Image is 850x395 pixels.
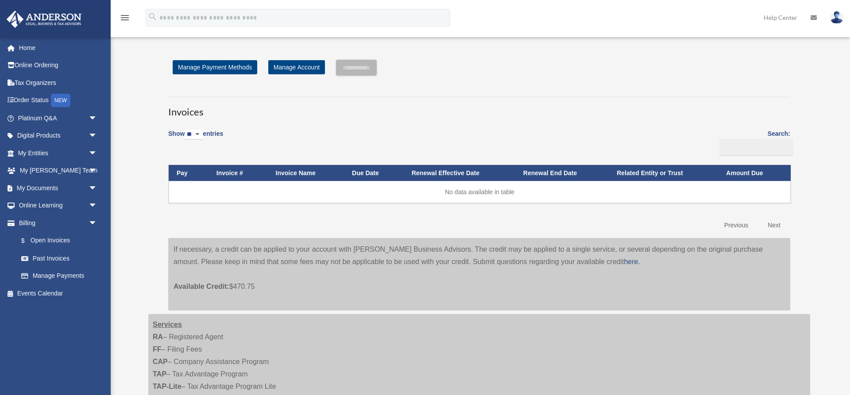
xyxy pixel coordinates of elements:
[26,235,31,246] span: $
[51,94,70,107] div: NEW
[89,127,106,145] span: arrow_drop_down
[624,258,640,265] a: here.
[6,109,111,127] a: Platinum Q&Aarrow_drop_down
[6,214,106,232] a: Billingarrow_drop_down
[718,216,755,234] a: Previous
[12,249,106,267] a: Past Invoices
[169,165,209,181] th: Pay: activate to sort column descending
[761,216,787,234] a: Next
[89,197,106,215] span: arrow_drop_down
[6,39,111,57] a: Home
[609,165,718,181] th: Related Entity or Trust: activate to sort column ascending
[6,74,111,92] a: Tax Organizers
[185,130,203,140] select: Showentries
[174,268,785,293] p: $470.75
[268,60,325,74] a: Manage Account
[168,97,790,119] h3: Invoices
[268,165,344,181] th: Invoice Name: activate to sort column ascending
[120,15,130,23] a: menu
[6,92,111,110] a: Order StatusNEW
[153,333,163,341] strong: RA
[148,12,158,22] i: search
[716,128,790,156] label: Search:
[89,109,106,127] span: arrow_drop_down
[12,232,102,250] a: $Open Invoices
[153,321,182,328] strong: Services
[6,197,111,215] a: Online Learningarrow_drop_down
[719,139,793,156] input: Search:
[168,128,223,149] label: Show entries
[6,144,111,162] a: My Entitiesarrow_drop_down
[209,165,268,181] th: Invoice #: activate to sort column ascending
[89,162,106,180] span: arrow_drop_down
[12,267,106,285] a: Manage Payments
[153,383,182,390] strong: TAP-Lite
[6,162,111,180] a: My [PERSON_NAME] Teamarrow_drop_down
[718,165,791,181] th: Amount Due: activate to sort column ascending
[89,179,106,197] span: arrow_drop_down
[153,345,162,353] strong: FF
[89,144,106,162] span: arrow_drop_down
[6,127,111,145] a: Digital Productsarrow_drop_down
[89,214,106,232] span: arrow_drop_down
[174,283,229,290] span: Available Credit:
[6,179,111,197] a: My Documentsarrow_drop_down
[6,284,111,302] a: Events Calendar
[169,181,791,203] td: No data available in table
[153,370,166,378] strong: TAP
[173,60,257,74] a: Manage Payment Methods
[830,11,843,24] img: User Pic
[404,165,515,181] th: Renewal Effective Date: activate to sort column ascending
[515,165,609,181] th: Renewal End Date: activate to sort column ascending
[168,238,790,311] div: If necessary, a credit can be applied to your account with [PERSON_NAME] Business Advisors. The c...
[4,11,84,28] img: Anderson Advisors Platinum Portal
[344,165,404,181] th: Due Date: activate to sort column ascending
[153,358,168,365] strong: CAP
[120,12,130,23] i: menu
[6,57,111,74] a: Online Ordering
